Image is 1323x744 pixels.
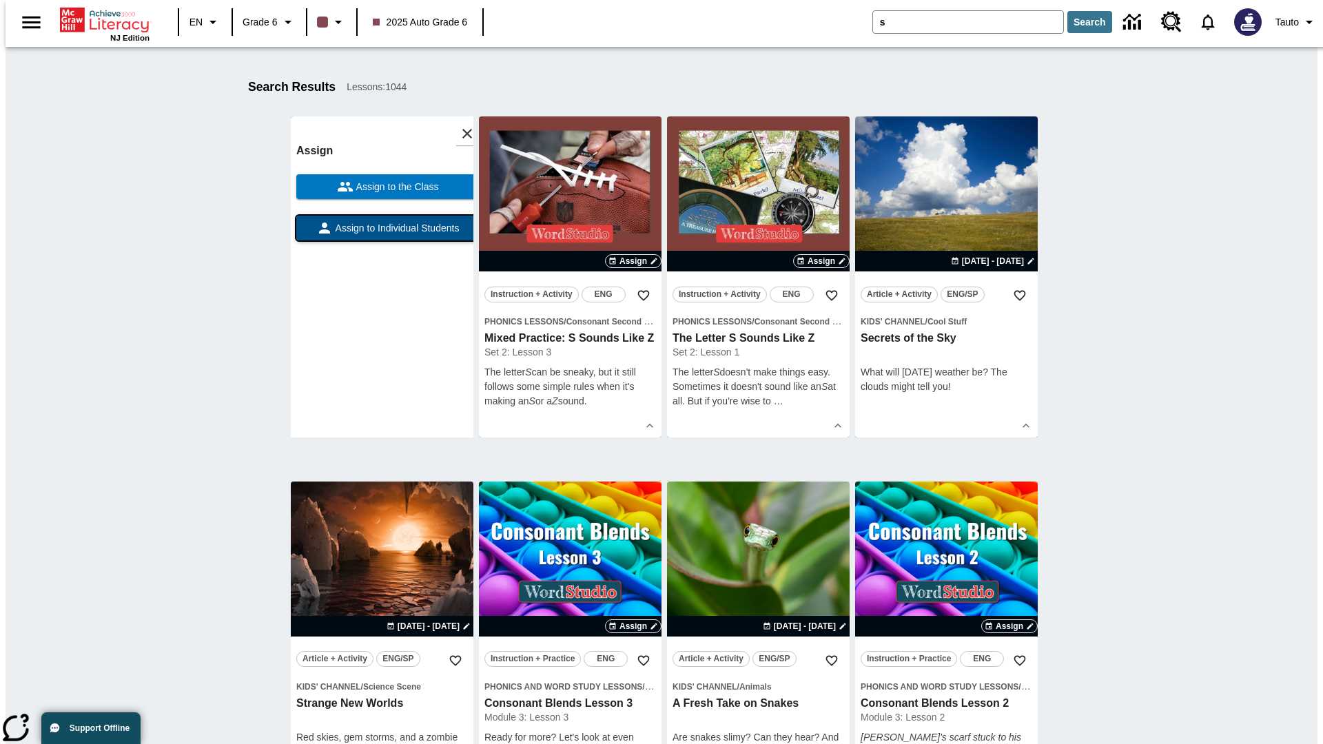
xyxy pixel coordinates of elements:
button: ENG [770,287,814,302]
button: Aug 24 - Aug 24 Choose Dates [384,620,473,632]
span: Instruction + Practice [867,652,951,666]
span: ENG [783,287,801,302]
p: The letter doesn't make things easy. Sometimes it doesn't sound like an at all. But if you're wis... [673,365,844,409]
em: Z [552,395,558,406]
span: Grade 6 [243,15,278,30]
button: Article + Activity [296,651,373,667]
span: Kids' Channel [296,682,361,692]
img: Avatar [1234,8,1262,36]
span: EN [189,15,203,30]
span: Consonant Blends [645,682,718,692]
em: S [713,366,719,378]
button: Class color is dark brown. Change class color [311,10,352,34]
span: … [774,395,783,406]
span: / [564,317,566,327]
span: Instruction + Activity [679,287,761,302]
button: Profile/Settings [1270,10,1323,34]
button: Add to Favorites [1007,648,1032,673]
button: Assign Choose Dates [793,254,850,268]
button: ENG [960,651,1004,667]
button: Select a new avatar [1226,4,1270,40]
a: Notifications [1190,4,1226,40]
button: Support Offline [41,712,141,744]
span: Assign [619,255,647,267]
button: Add to Favorites [443,648,468,673]
button: ENG [584,651,628,667]
span: Lessons : 1044 [347,80,407,94]
span: Topic: Kids' Channel/Animals [673,679,844,694]
span: Science Scene [363,682,421,692]
button: Grade: Grade 6, Select a grade [237,10,302,34]
button: Language: EN, Select a language [183,10,227,34]
a: Data Center [1115,3,1153,41]
input: search field [873,11,1063,33]
em: S [525,366,531,378]
span: Assign [619,620,647,632]
span: Topic: Phonics and Word Study Lessons/Consonant Blends [861,679,1032,694]
h3: A Fresh Take on Snakes [673,696,844,711]
span: 2025 Auto Grade 6 [373,15,468,30]
span: Phonics Lessons [673,317,752,327]
button: Article + Activity [861,287,938,302]
span: Topic: Phonics and Word Study Lessons/Consonant Blends [484,679,656,694]
button: Aug 26 - Aug 26 Choose Dates [760,620,850,632]
button: ENG [582,287,626,302]
span: Phonics and Word Study Lessons [861,682,1018,692]
span: Kids' Channel [673,682,737,692]
button: Assign Choose Dates [605,619,661,633]
span: NJ Edition [110,34,150,42]
span: ENG/SP [382,652,413,666]
span: Kids' Channel [861,317,925,327]
span: [DATE] - [DATE] [398,620,460,632]
h3: Consonant Blends Lesson 3 [484,696,656,711]
button: Add to Favorites [819,283,844,308]
span: Assign to the Class [353,180,439,194]
span: Support Offline [70,723,130,733]
span: Instruction + Activity [491,287,573,302]
h3: The Letter S Sounds Like Z [673,331,844,346]
div: lesson details [291,116,473,437]
span: Phonics Lessons [484,317,564,327]
span: ENG [595,287,613,302]
div: lesson details [479,116,661,437]
button: Add to Favorites [631,648,656,673]
span: Assign [808,255,835,267]
button: Instruction + Practice [861,651,957,667]
span: Article + Activity [302,652,367,666]
span: Animals [739,682,772,692]
button: Aug 22 - Aug 22 Choose Dates [948,255,1038,267]
h1: Search Results [248,80,336,94]
span: Topic: Phonics Lessons/Consonant Second Sounds [673,314,844,329]
h3: Strange New Worlds [296,696,468,711]
span: Cool Stuff [927,317,967,327]
span: Topic: Kids' Channel/Cool Stuff [861,314,1032,329]
span: / [1018,681,1030,692]
button: Assign to the Class [296,174,479,199]
span: / [642,681,654,692]
span: Article + Activity [867,287,932,302]
button: Assign Choose Dates [605,254,661,268]
button: Open side menu [11,2,52,43]
em: S [529,395,535,406]
button: Instruction + Activity [673,287,767,302]
h3: Secrets of the Sky [861,331,1032,346]
span: ENG [973,652,991,666]
span: Tauto [1275,15,1299,30]
span: / [752,317,754,327]
button: Show Details [639,415,660,436]
span: Instruction + Practice [491,652,575,666]
p: What will [DATE] weather be? The clouds might tell you! [861,365,1032,394]
button: Add to Favorites [819,648,844,673]
div: lesson details [855,116,1038,437]
span: Consonant Second Sounds [755,317,863,327]
span: Assign to Individual Students [333,221,460,236]
button: Close [455,122,479,145]
span: Consonant Blends [1021,682,1094,692]
h3: Mixed Practice: S Sounds Like Z [484,331,656,346]
div: lesson details [667,116,850,437]
button: Show Details [1016,415,1036,436]
button: Assign to Individual Students [296,216,479,240]
a: Home [60,6,150,34]
button: ENG/SP [752,651,797,667]
span: / [361,682,363,692]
